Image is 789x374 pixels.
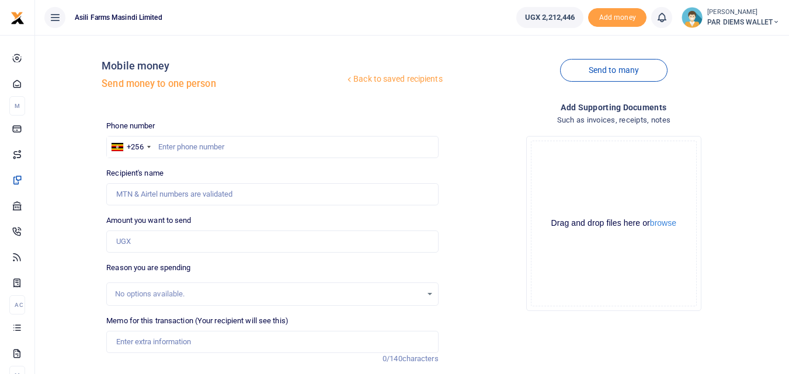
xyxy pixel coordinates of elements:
[9,295,25,314] li: Ac
[531,218,696,229] div: Drag and drop files here or
[525,12,575,23] span: UGX 2,212,446
[516,7,583,28] a: UGX 2,212,446
[115,288,421,300] div: No options available.
[682,7,780,28] a: profile-user [PERSON_NAME] PAR DIEMS WALLET
[11,13,25,22] a: logo-small logo-large logo-large
[588,8,647,27] li: Toup your wallet
[682,7,703,28] img: profile-user
[588,8,647,27] span: Add money
[106,183,438,205] input: MTN & Airtel numbers are validated
[345,69,443,90] a: Back to saved recipients
[448,114,780,127] h4: Such as invoices, receipts, notes
[106,315,289,327] label: Memo for this transaction (Your recipient will see this)
[588,12,647,21] a: Add money
[526,136,701,311] div: File Uploader
[650,219,676,227] button: browse
[106,120,155,132] label: Phone number
[102,78,345,90] h5: Send money to one person
[107,137,154,158] div: Uganda: +256
[106,167,164,179] label: Recipient's name
[127,141,143,153] div: +256
[707,17,780,27] span: PAR DIEMS WALLET
[102,60,345,72] h4: Mobile money
[560,59,668,82] a: Send to many
[106,215,191,226] label: Amount you want to send
[106,136,438,158] input: Enter phone number
[70,12,167,23] span: Asili Farms Masindi Limited
[402,354,439,363] span: characters
[707,8,780,18] small: [PERSON_NAME]
[106,262,190,274] label: Reason you are spending
[106,331,438,353] input: Enter extra information
[448,101,780,114] h4: Add supporting Documents
[383,354,402,363] span: 0/140
[106,230,438,253] input: UGX
[9,96,25,116] li: M
[11,11,25,25] img: logo-small
[512,7,588,28] li: Wallet ballance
